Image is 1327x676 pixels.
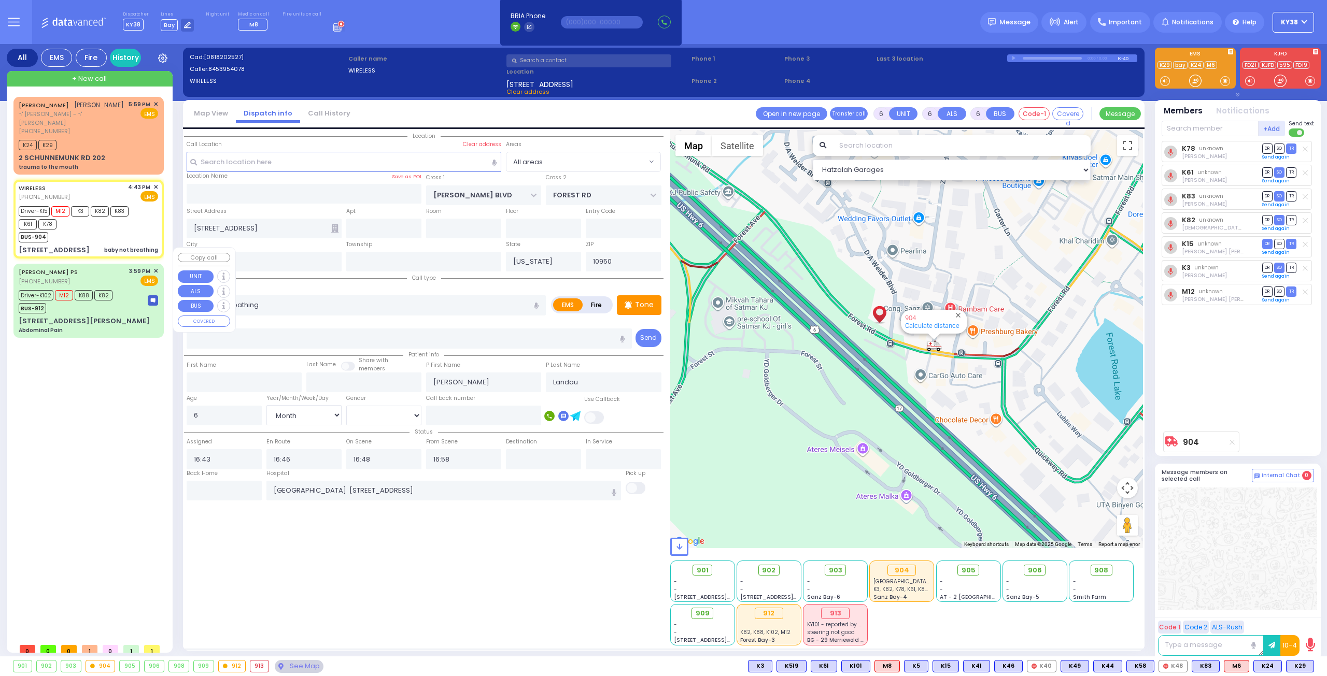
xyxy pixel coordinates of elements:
span: M8 [249,20,258,28]
label: Save as POI [392,173,421,180]
span: unknown [1197,168,1222,176]
a: FD19 [1293,61,1309,69]
label: In Service [586,438,612,446]
label: Entry Code [586,207,615,215]
span: Chaim Brach [1182,152,1227,160]
button: Copy call [178,253,230,263]
span: 909 [696,608,710,619]
a: Send again [1262,225,1290,232]
div: BLS [1093,660,1122,672]
button: ALS [178,285,214,297]
span: SO [1274,239,1284,249]
button: COVERED [178,315,230,327]
a: Calculate distance [905,322,959,329]
a: K82 [1182,216,1195,224]
span: Status [410,428,438,436]
button: KY38 [1273,12,1314,33]
a: 904 [1183,438,1199,446]
span: EMS [140,108,158,119]
span: 3:59 PM [129,267,150,275]
span: unknown [1199,192,1223,200]
a: History [110,49,141,67]
span: Driver-K102 [19,290,53,300]
div: 913 [821,608,850,619]
span: TR [1286,191,1296,201]
span: DR [1262,286,1273,296]
span: BUS-904 [19,232,48,242]
label: EMS [1155,51,1236,59]
label: Location [506,67,688,76]
label: Last Name [306,361,336,369]
span: + New call [72,74,107,84]
div: BLS [1061,660,1089,672]
span: Important [1109,18,1142,27]
a: Send again [1262,297,1290,303]
span: BUS-912 [19,303,46,313]
span: Phone 1 [691,54,781,63]
input: Search location here [187,152,502,171]
span: 1 [123,645,139,653]
button: UNIT [889,107,917,120]
a: K24 [1189,61,1204,69]
input: (000)000-00000 [561,16,643,28]
button: ALS [938,107,966,120]
span: K82 [94,290,112,300]
span: DR [1262,263,1273,272]
div: EMS [41,49,72,67]
span: K88 [75,290,93,300]
p: Tone [635,299,654,310]
button: Transfer call [830,107,868,120]
span: - [740,585,743,593]
label: Back Home [187,469,218,478]
span: Phone 4 [784,77,873,85]
span: Dovid Aaron Goldstein [1182,248,1274,255]
button: 10-4 [1280,635,1300,656]
div: 912 [219,660,246,672]
span: ר' [PERSON_NAME] - ר' [PERSON_NAME] [19,110,125,127]
span: Sanz Bay-5 [1006,593,1039,601]
a: [PERSON_NAME] PS [19,268,78,276]
span: [PHONE_NUMBER] [19,277,70,285]
a: M6 [1205,61,1217,69]
span: Sanz Bay-4 [873,593,907,601]
span: 0 [103,645,118,653]
span: Dov Guttman [1182,200,1227,208]
img: red-radio-icon.svg [1032,664,1037,669]
button: Show street map [675,135,712,156]
span: Shlomo Schvimmer [1182,271,1227,279]
span: K24 [19,140,37,150]
span: unknown [1199,216,1223,224]
div: BLS [963,660,990,672]
span: - [807,578,810,585]
span: DR [1262,215,1273,225]
div: baby not breathing [104,246,158,254]
span: unknown [1198,287,1223,295]
span: - [807,585,810,593]
label: Last 3 location [877,54,1007,63]
div: Year/Month/Week/Day [266,394,342,402]
span: 906 [1028,565,1042,576]
span: 5:59 PM [129,100,150,108]
span: 902 [762,565,775,576]
button: UNIT [178,270,214,283]
span: unknown [1194,264,1219,271]
span: K83 [110,206,129,217]
span: Shia Grunhut [1182,224,1289,232]
a: FD21 [1243,61,1259,69]
span: ✕ [153,183,158,192]
span: Aron Polatsek [1182,176,1227,184]
span: - [1006,585,1009,593]
label: Night unit [206,11,229,18]
span: DR [1262,239,1273,249]
a: KJFD [1260,61,1276,69]
span: SO [1274,286,1284,296]
a: bay [1173,61,1188,69]
span: Message [999,17,1030,27]
span: TR [1286,167,1296,177]
div: ALS KJ [874,660,900,672]
img: message.svg [988,18,996,26]
button: +Add [1259,121,1286,136]
input: Search hospital [266,481,622,500]
label: Call back number [426,394,475,402]
label: Fire [582,298,611,311]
